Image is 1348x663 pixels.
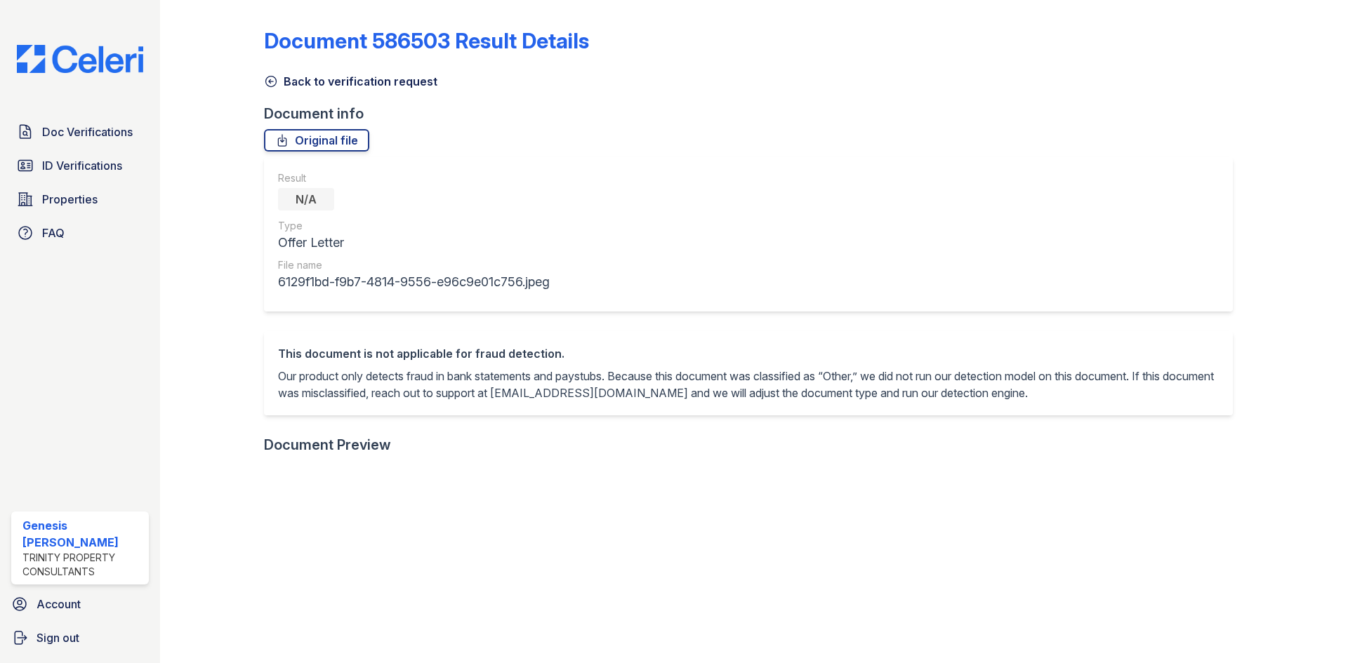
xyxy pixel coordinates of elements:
a: Account [6,590,154,618]
a: FAQ [11,219,149,247]
span: Properties [42,191,98,208]
a: Doc Verifications [11,118,149,146]
a: Back to verification request [264,73,437,90]
a: ID Verifications [11,152,149,180]
a: Sign out [6,624,154,652]
div: Trinity Property Consultants [22,551,143,579]
a: Document 586503 Result Details [264,28,589,53]
div: Result [278,171,550,185]
div: N/A [278,188,334,210]
p: Our product only detects fraud in bank statements and paystubs. Because this document was classif... [278,368,1219,401]
a: Original file [264,129,369,152]
div: Document Preview [264,435,391,455]
span: Sign out [37,629,79,646]
div: Offer Letter [278,233,550,253]
span: ID Verifications [42,157,122,174]
span: Account [37,596,81,612]
div: This document is not applicable for fraud detection. [278,345,1219,362]
span: Doc Verifications [42,123,133,140]
div: 6129f1bd-f9b7-4814-9556-e96c9e01c756.jpeg [278,272,550,292]
div: Genesis [PERSON_NAME] [22,517,143,551]
span: FAQ [42,225,65,241]
a: Properties [11,185,149,213]
div: Document info [264,104,1244,123]
div: Type [278,219,550,233]
img: CE_Logo_Blue-a8612792a0a2168367f1c8372b55b34899dd931a85d93a1a3d3e32e68fde9ad4.png [6,45,154,73]
div: File name [278,258,550,272]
